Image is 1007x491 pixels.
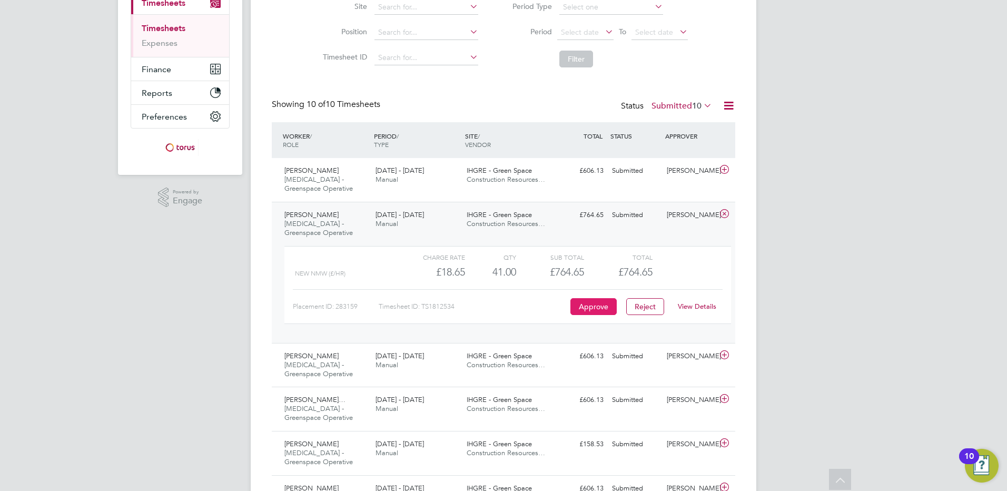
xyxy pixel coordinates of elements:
span: IHGRE - Green Space [467,395,532,404]
span: Construction Resources… [467,175,545,184]
span: Engage [173,197,202,205]
span: Manual [376,448,398,457]
div: 41.00 [465,263,516,281]
label: Submitted [651,101,712,111]
span: Construction Resources… [467,219,545,228]
button: Preferences [131,105,229,128]
span: IHGRE - Green Space [467,166,532,175]
div: STATUS [608,126,663,145]
div: PERIOD [371,126,462,154]
div: Placement ID: 283159 [293,298,379,315]
span: 10 [692,101,702,111]
span: Construction Resources… [467,360,545,369]
span: Select date [635,27,673,37]
div: Status [621,99,714,114]
div: [PERSON_NAME] [663,348,717,365]
a: Expenses [142,38,177,48]
span: Manual [376,360,398,369]
span: [DATE] - [DATE] [376,210,424,219]
span: Finance [142,64,171,74]
div: Submitted [608,348,663,365]
span: Preferences [142,112,187,122]
div: £606.13 [553,162,608,180]
span: New NMW (£/HR) [295,270,345,277]
span: VENDOR [465,140,491,149]
div: [PERSON_NAME] [663,207,717,224]
span: [PERSON_NAME]… [284,395,345,404]
span: Manual [376,175,398,184]
img: torus-logo-retina.png [162,139,199,156]
span: [DATE] - [DATE] [376,351,424,360]
span: [DATE] - [DATE] [376,395,424,404]
div: [PERSON_NAME] [663,391,717,409]
div: £606.13 [553,391,608,409]
button: Reports [131,81,229,104]
span: Select date [561,27,599,37]
span: 10 of [307,99,325,110]
span: ROLE [283,140,299,149]
span: [MEDICAL_DATA] - Greenspace Operative [284,175,353,193]
input: Search for... [374,51,478,65]
span: / [310,132,312,140]
button: Reject [626,298,664,315]
a: Go to home page [131,139,230,156]
div: Showing [272,99,382,110]
span: [MEDICAL_DATA] - Greenspace Operative [284,448,353,466]
div: Submitted [608,391,663,409]
div: Sub Total [516,251,584,263]
span: / [397,132,399,140]
span: [PERSON_NAME] [284,166,339,175]
div: 10 [964,456,974,470]
span: To [616,25,629,38]
span: Manual [376,219,398,228]
div: APPROVER [663,126,717,145]
button: Open Resource Center, 10 new notifications [965,449,999,483]
label: Period [505,27,552,36]
a: Timesheets [142,23,185,33]
span: IHGRE - Green Space [467,351,532,360]
span: [MEDICAL_DATA] - Greenspace Operative [284,404,353,422]
span: [DATE] - [DATE] [376,439,424,448]
button: Finance [131,57,229,81]
span: IHGRE - Green Space [467,439,532,448]
div: £764.65 [516,263,584,281]
span: Construction Resources… [467,448,545,457]
span: IHGRE - Green Space [467,210,532,219]
span: [PERSON_NAME] [284,210,339,219]
span: [PERSON_NAME] [284,351,339,360]
span: 10 Timesheets [307,99,380,110]
div: Submitted [608,162,663,180]
div: £18.65 [397,263,465,281]
span: Manual [376,404,398,413]
a: View Details [678,302,716,311]
span: Construction Resources… [467,404,545,413]
div: WORKER [280,126,371,154]
span: TOTAL [584,132,603,140]
div: [PERSON_NAME] [663,162,717,180]
span: TYPE [374,140,389,149]
div: [PERSON_NAME] [663,436,717,453]
div: SITE [462,126,554,154]
label: Site [320,2,367,11]
span: [PERSON_NAME] [284,439,339,448]
span: [DATE] - [DATE] [376,166,424,175]
span: Reports [142,88,172,98]
div: QTY [465,251,516,263]
span: £764.65 [618,266,653,278]
label: Position [320,27,367,36]
a: Powered byEngage [158,188,203,208]
input: Search for... [374,25,478,40]
div: £158.53 [553,436,608,453]
span: Powered by [173,188,202,197]
div: Total [584,251,652,263]
div: Submitted [608,436,663,453]
div: £606.13 [553,348,608,365]
label: Period Type [505,2,552,11]
div: Submitted [608,207,663,224]
button: Filter [559,51,593,67]
span: [MEDICAL_DATA] - Greenspace Operative [284,360,353,378]
div: £764.65 [553,207,608,224]
label: Timesheet ID [320,52,367,62]
div: Charge rate [397,251,465,263]
button: Approve [570,298,617,315]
